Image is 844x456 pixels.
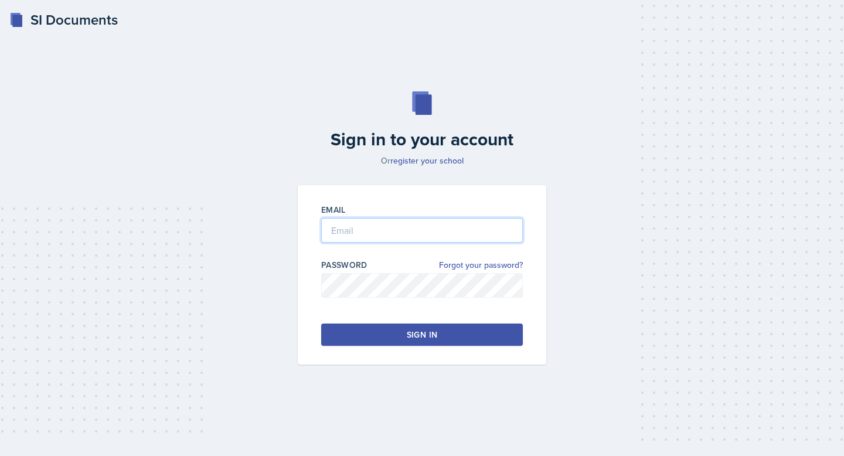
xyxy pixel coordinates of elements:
div: Sign in [407,329,437,341]
p: Or [291,155,553,166]
a: Forgot your password? [439,259,523,271]
h2: Sign in to your account [291,129,553,150]
button: Sign in [321,324,523,346]
input: Email [321,218,523,243]
label: Password [321,259,367,271]
a: SI Documents [9,9,118,30]
label: Email [321,204,346,216]
a: register your school [390,155,464,166]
